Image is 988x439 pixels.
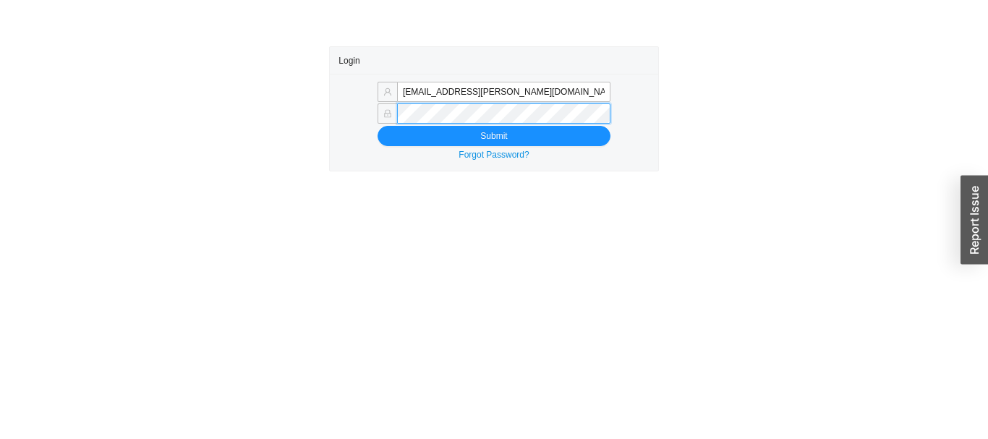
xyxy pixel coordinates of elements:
span: Submit [480,129,507,143]
span: user [383,88,392,96]
div: Login [338,47,649,74]
span: lock [383,109,392,118]
a: Forgot Password? [459,150,529,160]
button: Submit [378,126,610,146]
input: Email [397,82,610,102]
